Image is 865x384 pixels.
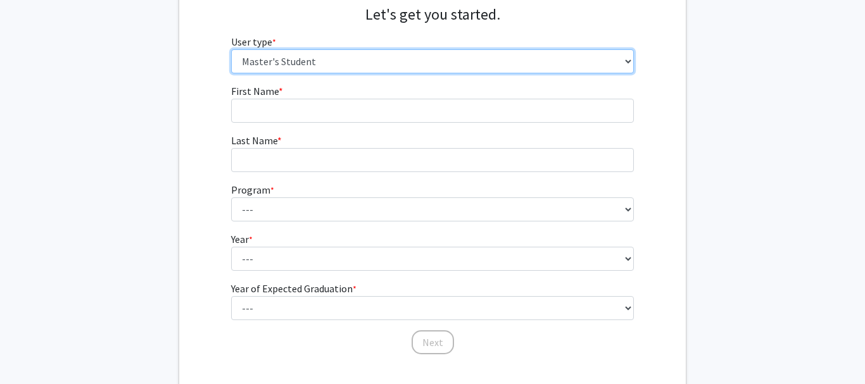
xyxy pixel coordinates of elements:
[231,182,274,197] label: Program
[231,281,357,296] label: Year of Expected Graduation
[231,85,279,97] span: First Name
[231,134,277,147] span: Last Name
[9,327,54,375] iframe: Chat
[231,34,276,49] label: User type
[231,232,253,247] label: Year
[231,6,635,24] h4: Let's get you started.
[412,330,454,354] button: Next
